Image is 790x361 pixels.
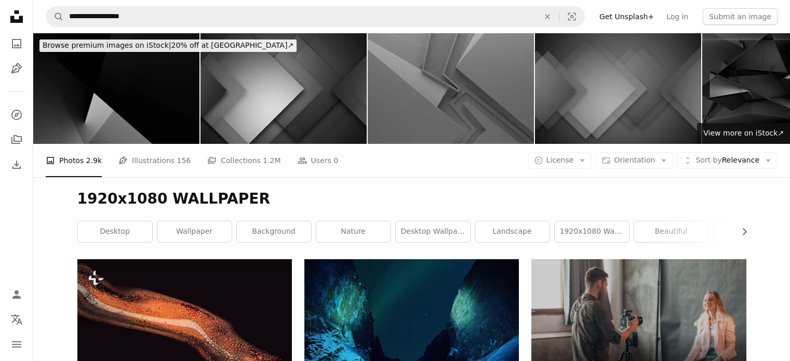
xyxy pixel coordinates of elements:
[703,8,778,25] button: Submit an image
[546,156,574,164] span: License
[695,156,721,164] span: Sort by
[475,221,550,242] a: landscape
[697,123,790,144] a: View more on iStock↗
[316,221,391,242] a: nature
[200,33,367,144] img: Abstract Background
[304,326,519,336] a: northern lights
[596,152,673,169] button: Orientation
[118,144,191,177] a: Illustrations 156
[559,7,584,26] button: Visual search
[634,221,708,242] a: beautiful
[536,7,559,26] button: Clear
[6,309,27,330] button: Language
[6,284,27,305] a: Log in / Sign up
[555,221,629,242] a: 1920x1080 wallpaper anime
[6,58,27,79] a: Illustrations
[6,334,27,355] button: Menu
[535,33,701,144] img: Abstract Background
[368,33,534,144] img: modern gray space graphic background texture pattern 3d illustration
[207,144,280,177] a: Collections 1.2M
[660,8,694,25] a: Log in
[46,6,585,27] form: Find visuals sitewide
[33,33,199,144] img: the black and white texture pattern design wallpaper background
[157,221,232,242] a: wallpaper
[614,156,655,164] span: Orientation
[333,155,338,166] span: 0
[43,41,171,49] span: Browse premium images on iStock |
[6,154,27,175] a: Download History
[714,221,788,242] a: mountain
[593,8,660,25] a: Get Unsplash+
[43,41,293,49] span: 20% off at [GEOGRAPHIC_DATA] ↗
[703,129,784,137] span: View more on iStock ↗
[298,144,339,177] a: Users 0
[677,152,778,169] button: Sort byRelevance
[177,155,191,166] span: 156
[263,155,280,166] span: 1.2M
[46,7,64,26] button: Search Unsplash
[6,104,27,125] a: Explore
[237,221,311,242] a: background
[6,129,27,150] a: Collections
[528,152,592,169] button: License
[77,190,746,208] h1: 1920x1080 WALLPAPER
[735,221,746,242] button: scroll list to the right
[77,315,292,324] a: a close up of an orange substance on a black background
[695,155,759,166] span: Relevance
[396,221,470,242] a: desktop wallpaper
[78,221,152,242] a: desktop
[6,33,27,54] a: Photos
[33,33,303,58] a: Browse premium images on iStock|20% off at [GEOGRAPHIC_DATA]↗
